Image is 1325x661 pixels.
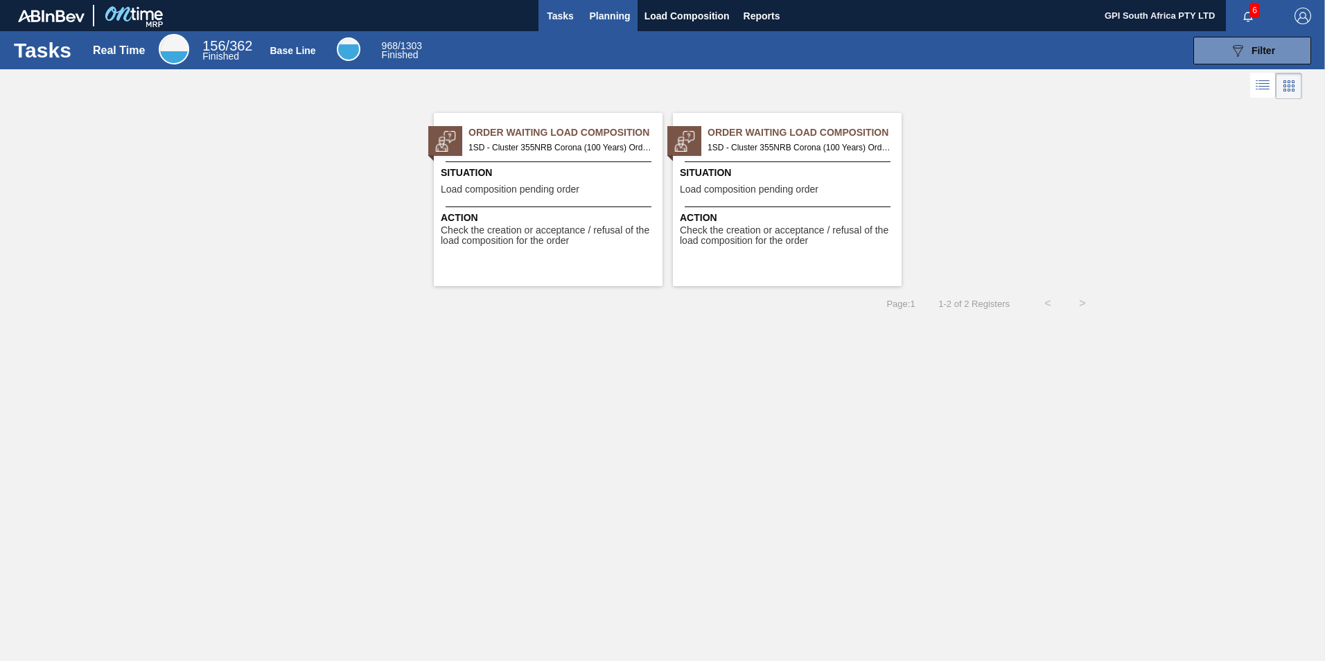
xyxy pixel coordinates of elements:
[202,38,225,53] span: 156
[1030,286,1065,321] button: <
[680,211,898,225] span: Action
[468,125,662,140] span: Order Waiting Load Composition
[93,44,145,57] div: Real Time
[936,299,1010,309] span: 1 - 2 of 2 Registers
[680,225,898,247] span: Check the creation or acceptance / refusal of the load composition for the order
[708,140,890,155] span: 1SD - Cluster 355NRB Corona (100 Years) Order - 31445
[1249,3,1260,18] span: 6
[644,8,730,24] span: Load Composition
[1193,37,1311,64] button: Filter
[18,10,85,22] img: TNhmsLtSVTkK8tSr43FrP2fwEKptu5GPRR3wAAAABJRU5ErkJggg==
[1226,6,1270,26] button: Notifications
[382,40,422,51] span: / 1303
[708,125,902,140] span: Order Waiting Load Composition
[680,166,898,180] span: Situation
[1065,286,1100,321] button: >
[1295,8,1311,24] img: Logout
[382,49,419,60] span: Finished
[590,8,631,24] span: Planning
[270,45,316,56] div: Base Line
[382,40,398,51] span: 968
[1250,73,1276,99] div: List Vision
[382,42,422,60] div: Base Line
[441,225,659,247] span: Check the creation or acceptance / refusal of the load composition for the order
[441,166,659,180] span: Situation
[202,40,252,61] div: Real Time
[744,8,780,24] span: Reports
[1252,45,1275,56] span: Filter
[545,8,576,24] span: Tasks
[202,38,252,53] span: / 362
[680,184,818,195] span: Load composition pending order
[337,37,360,61] div: Base Line
[159,34,189,64] div: Real Time
[435,131,456,152] img: status
[14,42,75,58] h1: Tasks
[674,131,695,152] img: status
[1276,73,1302,99] div: Card Vision
[468,140,651,155] span: 1SD - Cluster 355NRB Corona (100 Years) Order - 30990
[886,299,915,309] span: Page : 1
[202,51,239,62] span: Finished
[441,184,579,195] span: Load composition pending order
[441,211,659,225] span: Action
